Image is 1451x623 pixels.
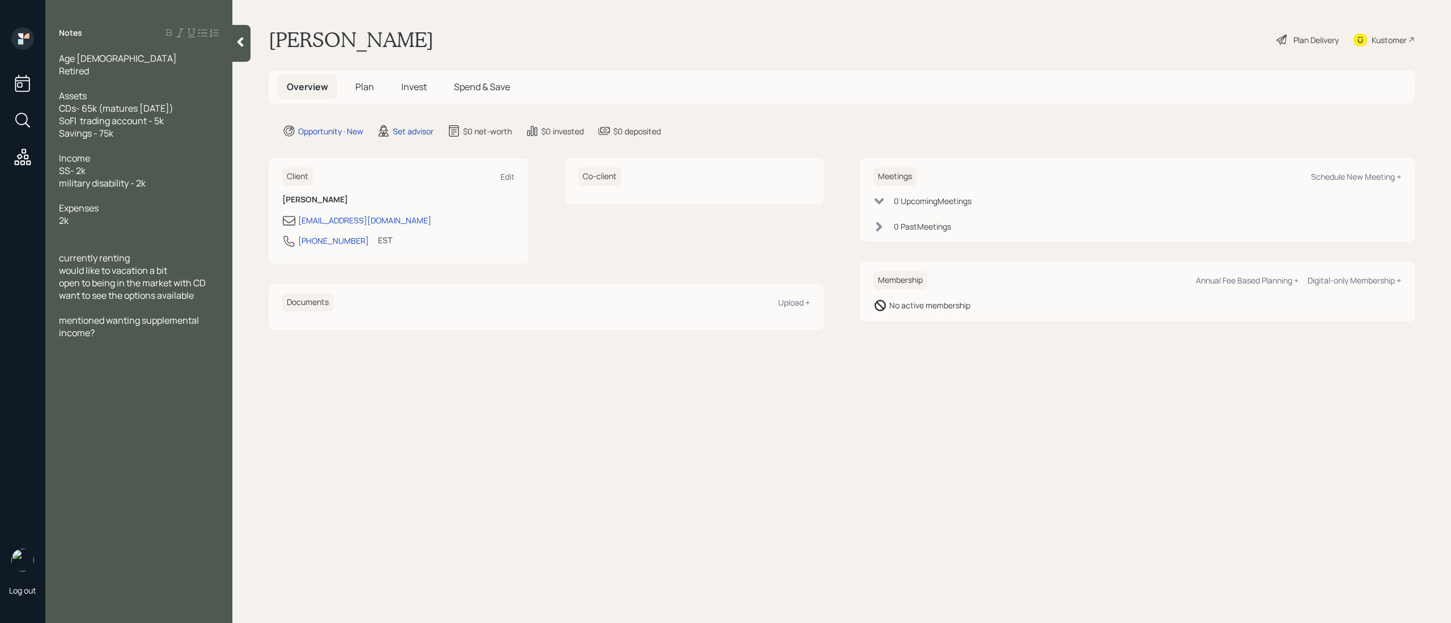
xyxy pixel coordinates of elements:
[282,167,313,186] h6: Client
[59,214,69,227] span: 2k
[59,27,82,39] label: Notes
[287,80,328,93] span: Overview
[894,195,971,207] div: 0 Upcoming Meeting s
[1196,275,1299,286] div: Annual Fee Based Planning +
[59,252,130,264] span: currently renting
[298,235,369,247] div: [PHONE_NUMBER]
[59,314,201,339] span: mentioned wanting supplemental income?
[269,27,434,52] h1: [PERSON_NAME]
[393,125,434,137] div: Set advisor
[1372,34,1407,46] div: Kustomer
[59,52,177,77] span: Age [DEMOGRAPHIC_DATA] Retired
[1308,275,1401,286] div: Digital-only Membership +
[298,125,363,137] div: Opportunity · New
[463,125,512,137] div: $0 net-worth
[59,289,194,302] span: want to see the options available
[282,195,515,205] h6: [PERSON_NAME]
[613,125,661,137] div: $0 deposited
[59,202,99,214] span: Expenses
[541,125,584,137] div: $0 invested
[1293,34,1339,46] div: Plan Delivery
[454,80,510,93] span: Spend & Save
[282,293,333,312] h6: Documents
[778,297,810,308] div: Upload +
[894,221,951,232] div: 0 Past Meeting s
[889,299,970,311] div: No active membership
[1311,171,1401,182] div: Schedule New Meeting +
[11,549,34,571] img: retirable_logo.png
[578,167,621,186] h6: Co-client
[355,80,374,93] span: Plan
[378,234,392,246] div: EST
[59,152,146,189] span: Income SS- 2k military disability - 2k
[873,167,917,186] h6: Meetings
[59,277,206,289] span: open to being in the market with CD
[59,90,173,139] span: Assets CDs- 65k (matures [DATE]) SoFI trading account - 5k Savings - 75k
[59,264,167,277] span: would like to vacation a bit
[873,271,927,290] h6: Membership
[9,585,36,596] div: Log out
[401,80,427,93] span: Invest
[298,214,431,226] div: [EMAIL_ADDRESS][DOMAIN_NAME]
[500,171,515,182] div: Edit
